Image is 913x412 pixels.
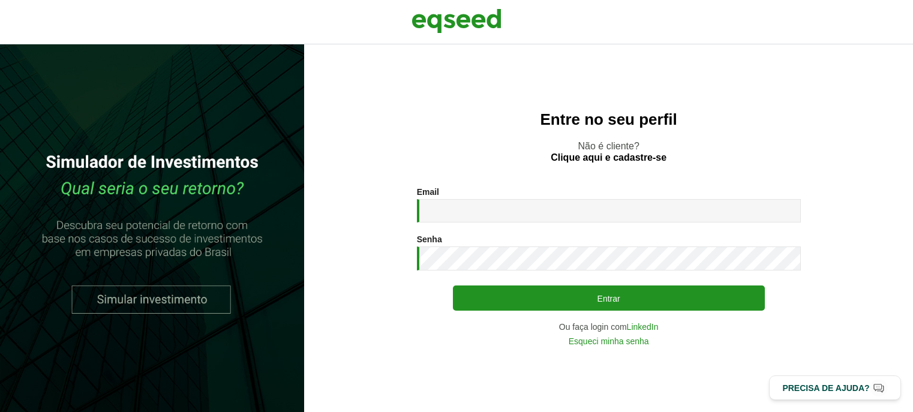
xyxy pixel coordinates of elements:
[417,235,442,243] label: Senha
[551,153,666,163] a: Clique aqui e cadastre-se
[328,140,889,163] p: Não é cliente?
[417,323,801,331] div: Ou faça login com
[569,337,649,345] a: Esqueci minha senha
[453,285,765,311] button: Entrar
[417,188,439,196] label: Email
[627,323,659,331] a: LinkedIn
[412,6,501,36] img: EqSeed Logo
[328,111,889,128] h2: Entre no seu perfil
